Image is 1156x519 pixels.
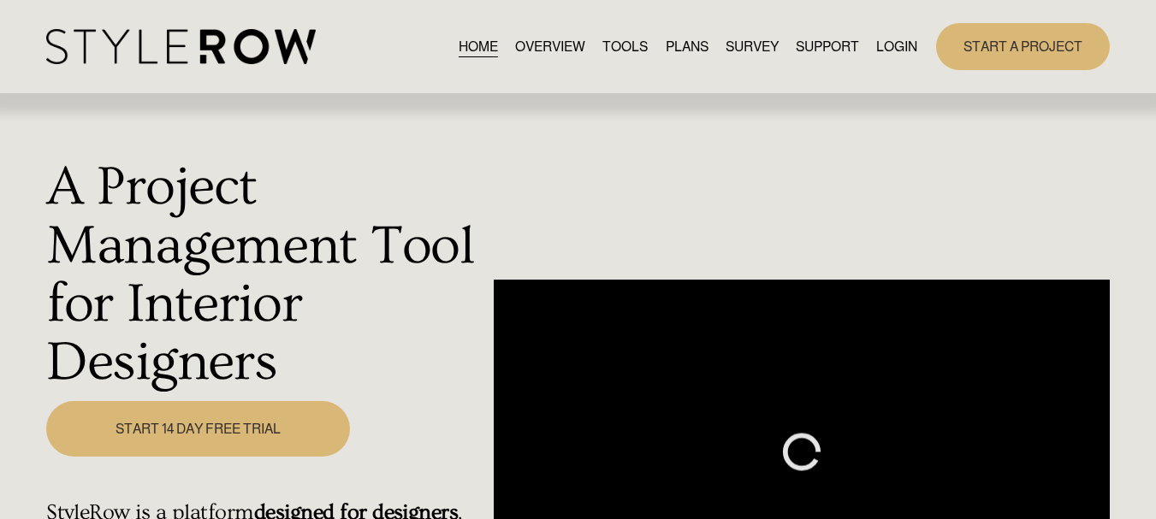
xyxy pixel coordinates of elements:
[796,35,859,58] a: folder dropdown
[459,35,498,58] a: HOME
[46,158,483,392] h1: A Project Management Tool for Interior Designers
[602,35,648,58] a: TOOLS
[666,35,708,58] a: PLANS
[46,29,316,64] img: StyleRow
[876,35,917,58] a: LOGIN
[46,401,350,456] a: START 14 DAY FREE TRIAL
[515,35,585,58] a: OVERVIEW
[796,37,859,57] span: SUPPORT
[726,35,779,58] a: SURVEY
[936,23,1110,70] a: START A PROJECT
